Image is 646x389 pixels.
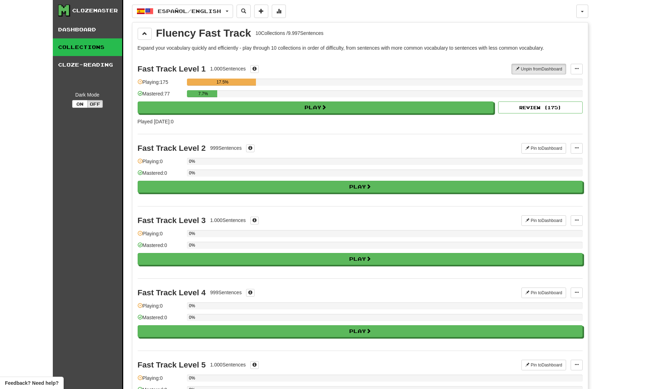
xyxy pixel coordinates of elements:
[189,90,217,97] div: 7.7%
[138,216,206,225] div: Fast Track Level 3
[138,144,206,153] div: Fast Track Level 2
[521,215,566,226] button: Pin toDashboard
[132,5,233,18] button: Español/English
[521,288,566,298] button: Pin toDashboard
[138,302,183,314] div: Playing: 0
[210,144,242,152] div: 999 Sentences
[210,289,242,296] div: 999 Sentences
[189,79,256,86] div: 17.5%
[521,143,566,154] button: Pin toDashboard
[138,119,174,124] span: Played [DATE]: 0
[256,30,324,37] div: 10 Collections / 9.997 Sentences
[5,379,58,387] span: Open feedback widget
[138,242,183,253] div: Mastered: 0
[138,181,583,193] button: Play
[210,65,246,72] div: 1.000 Sentences
[138,325,583,337] button: Play
[53,21,122,38] a: Dashboard
[138,360,206,369] div: Fast Track Level 5
[138,230,183,242] div: Playing: 0
[138,90,183,102] div: Mastered: 77
[72,100,88,108] button: On
[138,253,583,265] button: Play
[138,101,494,113] button: Play
[138,79,183,90] div: Playing: 175
[158,8,221,14] span: Español / English
[138,169,183,181] div: Mastered: 0
[138,375,183,386] div: Playing: 0
[53,38,122,56] a: Collections
[521,360,566,370] button: Pin toDashboard
[87,100,103,108] button: Off
[254,5,268,18] button: Add sentence to collection
[272,5,286,18] button: More stats
[138,158,183,169] div: Playing: 0
[138,314,183,326] div: Mastered: 0
[58,91,117,98] div: Dark Mode
[210,217,246,224] div: 1.000 Sentences
[53,56,122,74] a: Cloze-Reading
[138,44,583,51] p: Expand your vocabulary quickly and efficiently - play through 10 collections in order of difficul...
[512,64,566,74] button: Unpin fromDashboard
[138,64,206,73] div: Fast Track Level 1
[237,5,251,18] button: Search sentences
[156,28,251,38] div: Fluency Fast Track
[138,288,206,297] div: Fast Track Level 4
[498,101,583,113] button: Review (175)
[72,7,118,14] div: Clozemaster
[210,361,246,368] div: 1.000 Sentences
